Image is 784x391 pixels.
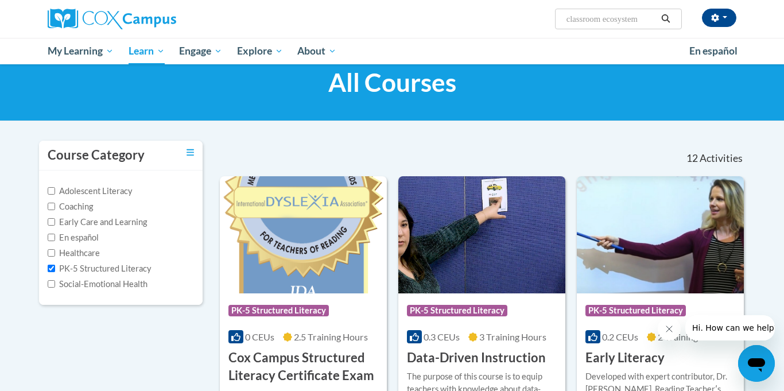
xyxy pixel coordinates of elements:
button: Search [657,12,674,26]
iframe: Close message [658,318,681,340]
input: Checkbox for Options [48,234,55,241]
span: 0.3 CEUs [424,331,460,342]
a: En español [682,39,745,63]
span: Activities [700,152,743,165]
input: Checkbox for Options [48,265,55,272]
label: Social-Emotional Health [48,278,148,291]
span: Engage [179,44,222,58]
img: Cox Campus [48,9,176,29]
input: Checkbox for Options [48,203,55,210]
span: 2 Training Hours [658,331,725,342]
label: Coaching [48,200,93,213]
span: 12 [686,152,698,165]
h3: Course Category [48,146,145,164]
a: Learn [121,38,172,64]
a: About [290,38,344,64]
img: Course Logo [220,176,387,293]
label: Healthcare [48,247,100,260]
img: Course Logo [398,176,565,293]
span: En español [689,45,738,57]
a: Engage [172,38,230,64]
div: Main menu [30,38,754,64]
h3: Cox Campus Structured Literacy Certificate Exam [228,349,378,385]
iframe: Message from company [685,315,775,340]
span: About [297,44,336,58]
span: PK-5 Structured Literacy [407,305,507,316]
span: Explore [237,44,283,58]
a: Explore [230,38,290,64]
a: My Learning [40,38,121,64]
label: En español [48,231,99,244]
span: 3 Training Hours [479,331,546,342]
input: Checkbox for Options [48,187,55,195]
input: Search Courses [565,12,657,26]
h3: Early Literacy [585,349,665,367]
input: Checkbox for Options [48,218,55,226]
a: Cox Campus [48,9,266,29]
button: Account Settings [702,9,736,27]
iframe: Button to launch messaging window [738,345,775,382]
label: PK-5 Structured Literacy [48,262,152,275]
img: Course Logo [577,176,744,293]
span: Hi. How can we help? [7,8,93,17]
span: 0.2 CEUs [602,331,638,342]
a: Toggle collapse [187,146,194,159]
input: Checkbox for Options [48,280,55,288]
span: All Courses [328,67,456,98]
span: 0 CEUs [245,331,274,342]
span: PK-5 Structured Literacy [228,305,329,316]
span: Learn [129,44,165,58]
span: 2.5 Training Hours [294,331,368,342]
label: Early Care and Learning [48,216,147,229]
span: My Learning [48,44,114,58]
input: Checkbox for Options [48,249,55,257]
label: Adolescent Literacy [48,185,133,198]
span: PK-5 Structured Literacy [585,305,686,316]
h3: Data-Driven Instruction [407,349,546,367]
